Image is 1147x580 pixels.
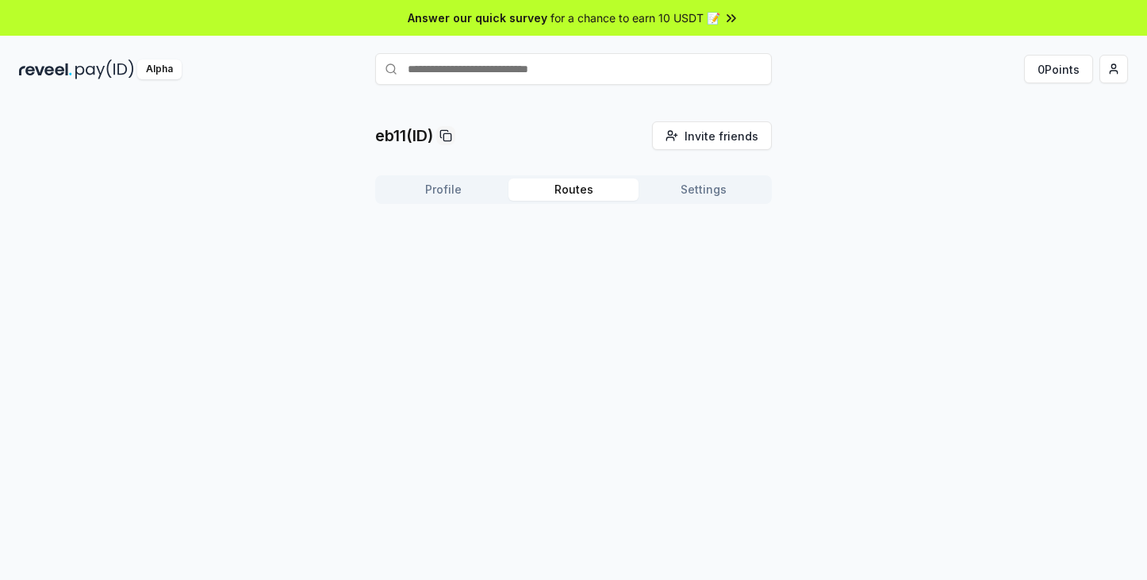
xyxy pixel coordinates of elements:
[508,179,639,201] button: Routes
[375,125,433,147] p: eb11(ID)
[378,179,508,201] button: Profile
[75,60,134,79] img: pay_id
[1024,55,1093,83] button: 0Points
[19,60,72,79] img: reveel_dark
[685,128,758,144] span: Invite friends
[408,10,547,26] span: Answer our quick survey
[137,60,182,79] div: Alpha
[652,121,772,150] button: Invite friends
[639,179,769,201] button: Settings
[550,10,720,26] span: for a chance to earn 10 USDT 📝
